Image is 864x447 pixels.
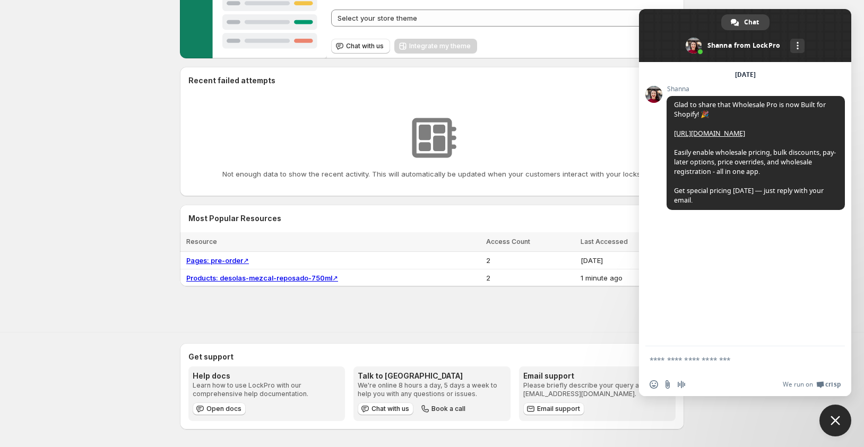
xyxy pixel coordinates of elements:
span: Resource [186,238,217,246]
a: We run onCrisp [783,380,841,389]
p: Learn how to use LockPro with our comprehensive help documentation. [193,381,341,398]
span: Crisp [825,380,841,389]
p: Please briefly describe your query and email [EMAIL_ADDRESS][DOMAIN_NAME]. [523,381,671,398]
h2: Most Popular Resources [188,213,676,224]
a: [URL][DOMAIN_NAME] [674,129,745,138]
span: Open docs [206,405,241,413]
h3: Help docs [193,371,341,381]
h3: Email support [523,371,671,381]
div: More channels [790,39,805,53]
div: [DATE] [735,72,756,78]
td: 2 [483,269,577,287]
div: Chat [721,14,770,30]
span: Last Accessed [581,238,628,246]
span: [DATE] [581,256,603,265]
textarea: Compose your message... [650,355,817,365]
a: Products: desolas-mezcal-reposado-750ml↗ [186,274,338,282]
span: Chat with us [346,42,384,50]
span: Shanna [667,85,845,93]
button: Chat with us [358,402,413,415]
span: Send a file [663,380,672,389]
a: Open docs [193,402,246,415]
span: 1 minute ago [581,274,623,282]
span: Insert an emoji [650,380,658,389]
h2: Recent failed attempts [188,75,275,86]
div: Close chat [819,405,851,436]
p: Not enough data to show the recent activity. This will automatically be updated when your custome... [222,169,642,179]
span: We run on [783,380,813,389]
h2: Get support [188,352,676,362]
img: No resources found [405,111,459,164]
button: Chat with us [331,39,390,54]
p: We're online 8 hours a day, 5 days a week to help you with any questions or issues. [358,381,506,398]
span: Audio message [677,380,686,389]
a: Pages: pre-order↗ [186,256,249,265]
span: Chat [744,14,759,30]
a: Email support [523,402,584,415]
span: Book a call [431,405,465,413]
span: Chat with us [371,405,409,413]
span: Email support [537,405,580,413]
span: Access Count [486,238,530,246]
span: Glad to share that Wholesale Pro is now Built for Shopify! 🎉 Easily enable wholesale pricing, bul... [674,100,836,205]
td: 2 [483,252,577,269]
h3: Talk to [GEOGRAPHIC_DATA] [358,371,506,381]
button: Book a call [418,402,470,415]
